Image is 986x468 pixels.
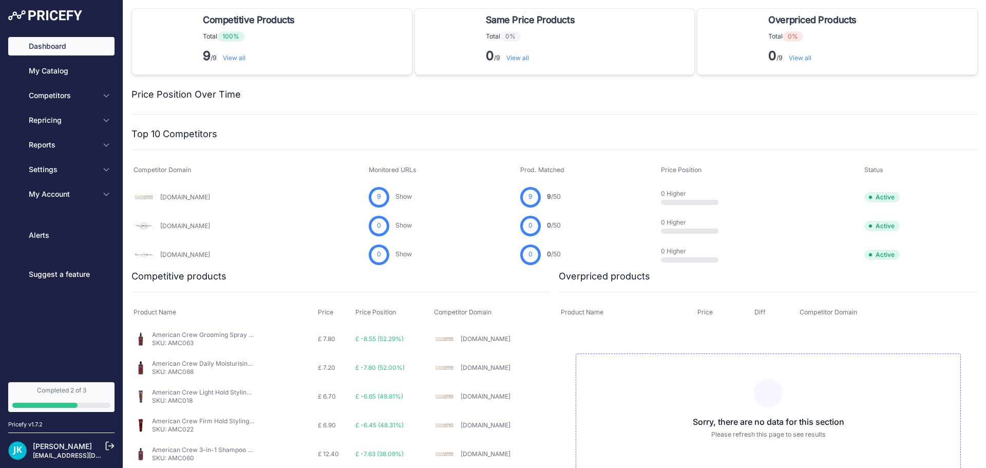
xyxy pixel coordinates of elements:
a: American Crew Daily Moisturising Shampoo 450ml [152,360,301,367]
a: [DOMAIN_NAME] [160,193,210,201]
strong: 9 [203,48,211,63]
a: [DOMAIN_NAME] [461,392,510,400]
a: [DOMAIN_NAME] [461,450,510,458]
p: SKU: AMC063 [152,339,255,347]
p: /9 [768,48,860,64]
a: My Catalog [8,62,115,80]
span: Reports [29,140,96,150]
p: Please refresh this page to see results [584,430,952,440]
span: 0 [528,250,533,259]
a: Suggest a feature [8,265,115,284]
span: £ 6.70 [318,392,336,400]
a: View all [223,54,245,62]
span: Status [864,166,883,174]
span: Prod. Matched [520,166,564,174]
button: Settings [8,160,115,179]
a: [DOMAIN_NAME] [461,364,510,371]
span: Diff [754,308,766,316]
span: Product Name [134,308,176,316]
div: Pricefy v1.7.2 [8,420,43,429]
h2: Overpriced products [559,269,650,284]
span: Active [864,192,900,202]
a: [DOMAIN_NAME] [160,251,210,258]
span: £ 7.20 [318,364,335,371]
h2: Competitive products [131,269,226,284]
img: Pricefy Logo [8,10,82,21]
a: [DOMAIN_NAME] [461,421,510,429]
strong: 0 [768,48,776,63]
p: 0 Higher [661,247,727,255]
strong: 0 [486,48,494,63]
div: Completed 2 of 3 [12,386,110,395]
button: My Account [8,185,115,203]
a: American Crew 3-in-1 Shampoo Conditioner and Body Wash 450ml [152,446,348,454]
p: SKU: AMC018 [152,397,255,405]
p: Total [768,31,860,42]
p: SKU: AMC060 [152,454,255,462]
span: Price [697,308,713,316]
span: 0 [377,250,381,259]
p: SKU: AMC022 [152,425,255,434]
span: Price [318,308,333,316]
a: Dashboard [8,37,115,55]
span: Competitor Domain [800,308,857,316]
a: View all [789,54,811,62]
a: 9/50 [547,193,561,200]
span: 0% [500,31,521,42]
span: £ 7.80 [318,335,335,343]
p: SKU: AMC088 [152,368,255,376]
p: Total [203,31,299,42]
span: £ -8.55 (52.29%) [355,335,404,343]
span: 9 [528,192,533,202]
span: Price Position [661,166,701,174]
span: Active [864,221,900,231]
span: £ 6.90 [318,421,336,429]
span: £ -6.65 (49.81%) [355,392,403,400]
nav: Sidebar [8,37,115,370]
span: 0 [547,250,551,258]
p: 0 Higher [661,190,727,198]
span: Competitive Products [203,13,295,27]
span: 9 [547,193,551,200]
a: 0/50 [547,221,561,229]
span: Overpriced Products [768,13,856,27]
a: 0/50 [547,250,561,258]
a: Alerts [8,226,115,245]
a: Show [395,250,412,258]
p: /9 [486,48,579,64]
span: Monitored URLs [369,166,416,174]
span: 0 [377,221,381,231]
a: Show [395,221,412,229]
a: [DOMAIN_NAME] [461,335,510,343]
button: Repricing [8,111,115,129]
span: £ -7.63 (38.09%) [355,450,404,458]
button: Reports [8,136,115,154]
span: Competitors [29,90,96,101]
a: American Crew Light Hold Styling Gel 250ml [152,388,281,396]
h2: Price Position Over Time [131,87,241,102]
span: 0 [547,221,551,229]
span: Active [864,250,900,260]
a: American Crew Grooming Spray 250ml [152,331,267,339]
span: £ -6.45 (48.31%) [355,421,404,429]
span: Price Position [355,308,396,316]
h3: Sorry, there are no data for this section [584,416,952,428]
span: 0% [783,31,803,42]
span: 0 [528,221,533,231]
a: [DOMAIN_NAME] [160,222,210,230]
span: Competitor Domain [134,166,191,174]
span: 100% [217,31,244,42]
a: Show [395,193,412,200]
span: £ -7.80 (52.00%) [355,364,405,371]
span: £ 12.40 [318,450,339,458]
p: 0 Higher [661,218,727,227]
a: [EMAIL_ADDRESS][DOMAIN_NAME] [33,452,140,459]
span: 9 [377,192,381,202]
p: /9 [203,48,299,64]
a: Completed 2 of 3 [8,382,115,412]
span: My Account [29,189,96,199]
h2: Top 10 Competitors [131,127,217,141]
span: Repricing [29,115,96,125]
button: Competitors [8,86,115,105]
p: Total [486,31,579,42]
